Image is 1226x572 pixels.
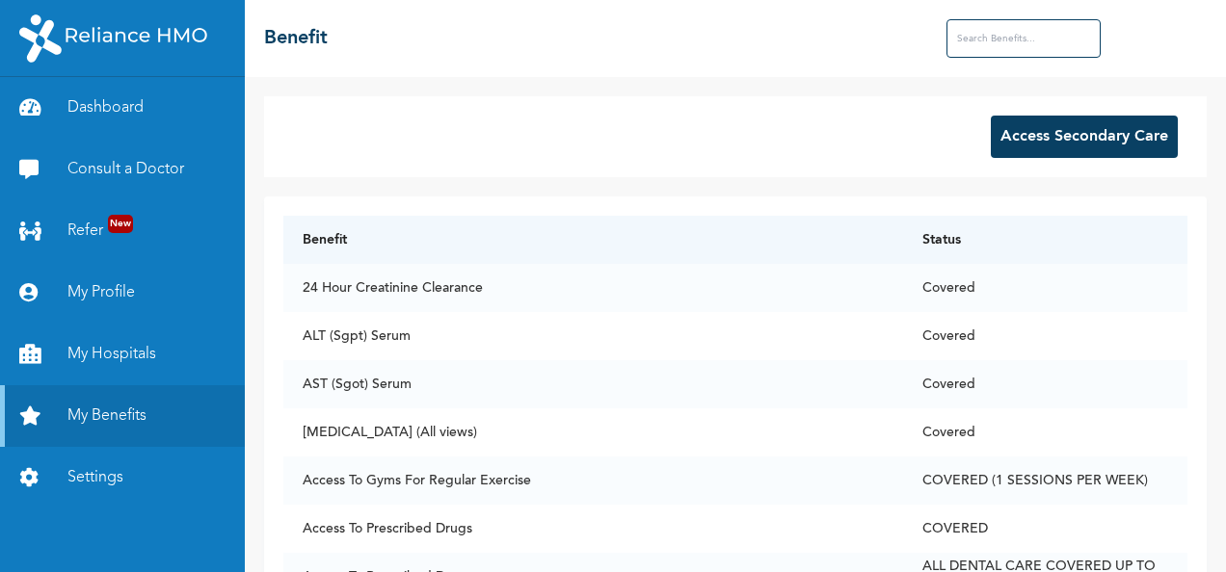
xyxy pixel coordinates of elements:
[108,215,133,233] span: New
[283,216,903,264] th: Benefit
[991,116,1178,158] button: Access Secondary Care
[283,456,903,505] td: Access To Gyms For Regular Exercise
[283,312,903,360] td: ALT (Sgpt) Serum
[903,264,1187,312] td: Covered
[264,24,328,53] h2: Benefit
[283,408,903,456] td: [MEDICAL_DATA] (All views)
[903,312,1187,360] td: Covered
[903,408,1187,456] td: Covered
[283,360,903,408] td: AST (Sgot) Serum
[903,505,1187,553] td: COVERED
[283,505,903,553] td: Access To Prescribed Drugs
[283,264,903,312] td: 24 Hour Creatinine Clearance
[903,456,1187,505] td: COVERED (1 SESSIONS PER WEEK)
[903,216,1187,264] th: Status
[19,14,207,63] img: RelianceHMO's Logo
[946,19,1101,58] input: Search Benefits...
[903,360,1187,408] td: Covered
